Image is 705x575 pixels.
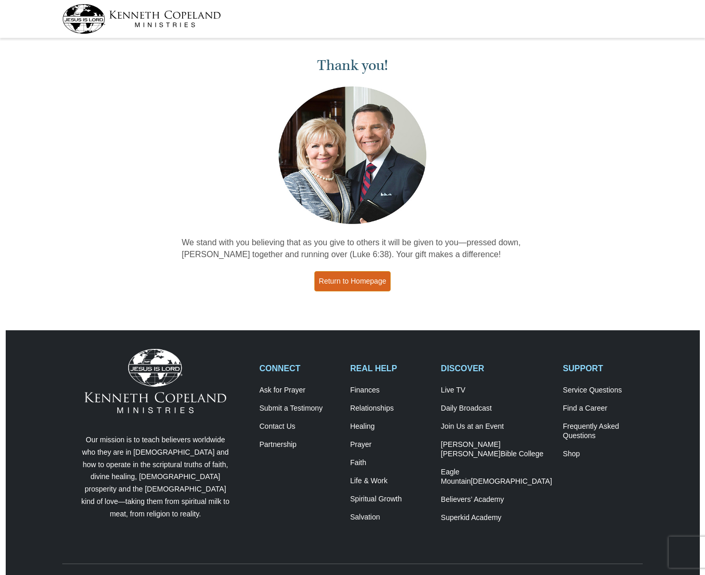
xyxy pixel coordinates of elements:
[350,495,430,504] a: Spiritual Growth
[259,363,339,373] h2: CONNECT
[563,404,643,413] a: Find a Career
[350,513,430,522] a: Salvation
[441,495,552,504] a: Believers’ Academy
[350,458,430,468] a: Faith
[350,440,430,450] a: Prayer
[182,237,523,261] p: We stand with you believing that as you give to others it will be given to you—pressed down, [PER...
[350,386,430,395] a: Finances
[441,513,552,523] a: Superkid Academy
[259,422,339,431] a: Contact Us
[441,386,552,395] a: Live TV
[441,440,552,459] a: [PERSON_NAME] [PERSON_NAME]Bible College
[501,450,544,458] span: Bible College
[85,349,226,413] img: Kenneth Copeland Ministries
[441,363,552,373] h2: DISCOVER
[441,422,552,431] a: Join Us at an Event
[79,434,232,521] p: Our mission is to teach believers worldwide who they are in [DEMOGRAPHIC_DATA] and how to operate...
[441,468,552,486] a: Eagle Mountain[DEMOGRAPHIC_DATA]
[471,477,552,485] span: [DEMOGRAPHIC_DATA]
[259,440,339,450] a: Partnership
[563,450,643,459] a: Shop
[350,363,430,373] h2: REAL HELP
[563,386,643,395] a: Service Questions
[350,476,430,486] a: Life & Work
[350,422,430,431] a: Healing
[350,404,430,413] a: Relationships
[259,386,339,395] a: Ask for Prayer
[563,422,643,441] a: Frequently AskedQuestions
[314,271,391,291] a: Return to Homepage
[276,84,429,227] img: Kenneth and Gloria
[441,404,552,413] a: Daily Broadcast
[182,57,523,74] h1: Thank you!
[563,363,643,373] h2: SUPPORT
[259,404,339,413] a: Submit a Testimony
[62,4,221,34] img: kcm-header-logo.svg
